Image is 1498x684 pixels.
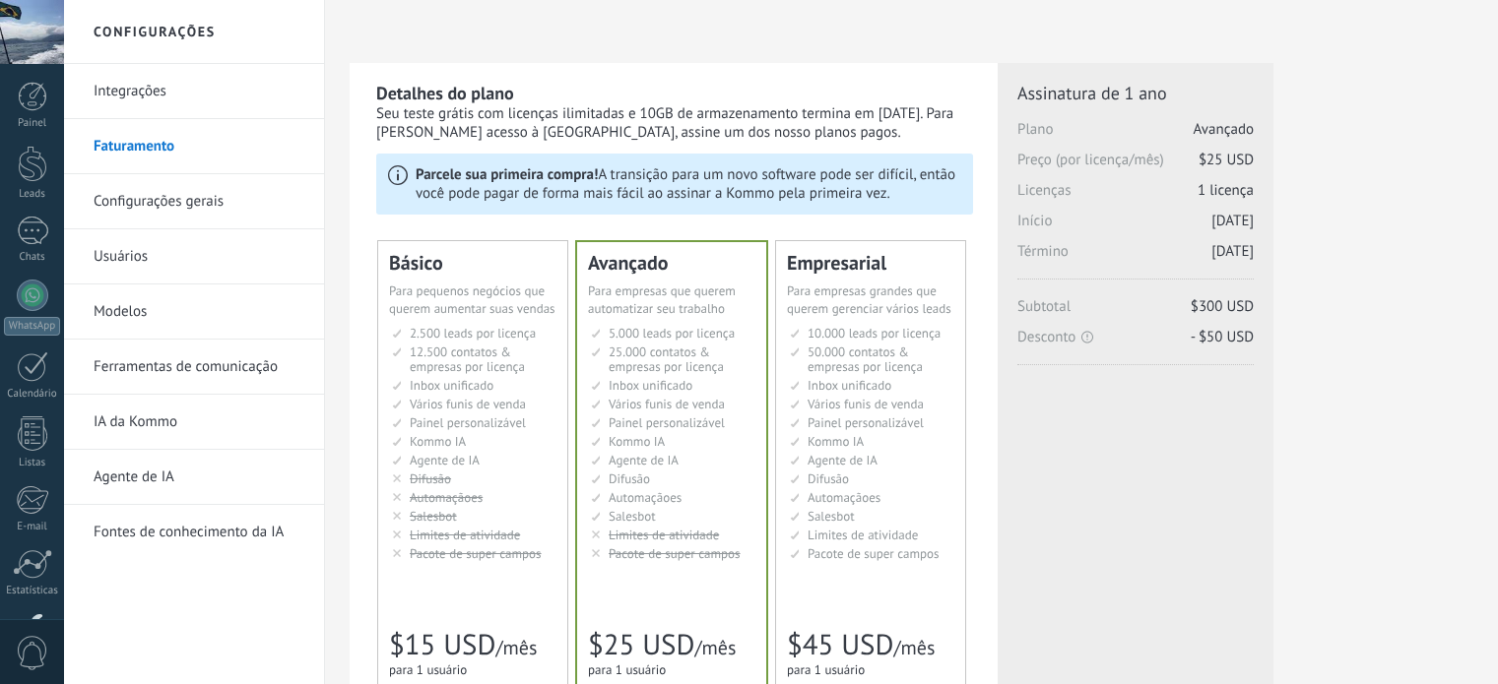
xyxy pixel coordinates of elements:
span: /mês [495,635,537,660]
span: Pacote de super campos [410,545,542,562]
a: Modelos [94,284,304,340]
span: Inbox unificado [609,377,692,394]
span: Kommo IA [808,433,864,450]
a: Faturamento [94,119,304,174]
span: Vários funis de venda [410,396,526,412]
span: 1 licença [1198,181,1254,200]
span: Término [1017,242,1254,273]
div: Empresarial [787,253,954,273]
div: Seu teste grátis com licenças ilimitadas e 10GB de armazenamento termina em [DATE]. Para [PERSON_... [376,104,973,142]
span: Automaçãoes [808,489,880,506]
div: Básico [389,253,556,273]
span: Limites de atividade [410,527,520,543]
span: Automaçãoes [410,489,483,506]
div: WhatsApp [4,317,60,336]
span: 2.500 leads por licença [410,325,536,342]
span: $300 USD [1191,297,1254,316]
span: Difusão [609,470,650,487]
span: Agente de IA [410,452,480,468]
span: Painel personalizável [410,414,526,431]
span: 10.000 leads por licença [808,325,941,342]
span: 25.000 contatos & empresas por licença [609,343,724,375]
span: Pacote de super campos [609,545,741,562]
span: Início [1017,212,1254,242]
b: Detalhes do plano [376,82,514,104]
li: Integrações [64,64,324,119]
a: Configurações gerais [94,174,304,229]
span: para 1 usuário [389,661,467,678]
span: [DATE] [1211,212,1254,230]
li: Modelos [64,284,324,340]
div: Leads [4,188,61,201]
span: - $50 USD [1191,328,1254,346]
a: Usuários [94,229,304,284]
span: Automaçãoes [609,489,682,506]
li: Configurações gerais [64,174,324,229]
span: /mês [893,635,935,660]
span: para 1 usuário [588,661,666,678]
span: Difusão [808,470,849,487]
span: Subtotal [1017,297,1254,328]
a: Agente de IA [94,450,304,505]
span: 12.500 contatos & empresas por licença [410,343,525,375]
p: A transição para um novo software pode ser difícil, então você pode pagar de forma mais fácil ao ... [416,165,961,203]
span: /mês [694,635,736,660]
span: Limites de atividade [609,527,719,543]
div: Listas [4,457,61,469]
span: Agente de IA [808,452,878,468]
b: Parcele sua primeira compra! [416,165,598,184]
span: $25 USD [1199,151,1254,169]
span: Avançado [1194,120,1254,139]
span: Kommo IA [410,433,466,450]
div: Painel [4,117,61,130]
span: Salesbot [609,508,656,525]
span: Salesbot [410,508,457,525]
li: IA da Kommo [64,395,324,450]
li: Agente de IA [64,450,324,505]
li: Ferramentas de comunicação [64,340,324,395]
li: Fontes de conhecimento da IA [64,505,324,559]
span: 5.000 leads por licença [609,325,735,342]
span: Vários funis de venda [609,396,725,412]
div: E-mail [4,521,61,533]
span: Plano [1017,120,1254,151]
span: Agente de IA [609,452,679,468]
span: Kommo IA [609,433,665,450]
span: Vários funis de venda [808,396,924,412]
div: Calendário [4,388,61,401]
span: Para pequenos negócios que querem aumentar suas vendas [389,282,555,317]
span: $15 USD [389,626,495,663]
span: Painel personalizável [808,414,924,431]
span: $25 USD [588,626,694,663]
span: Para empresas grandes que querem gerenciar vários leads [787,282,951,317]
span: Difusão [410,470,451,487]
span: Inbox unificado [808,377,891,394]
span: Limites de atividade [808,527,918,543]
a: Fontes de conhecimento da IA [94,505,304,560]
li: Usuários [64,229,324,284]
a: Integrações [94,64,304,119]
span: Salesbot [808,508,855,525]
div: Avançado [588,253,755,273]
a: IA da Kommo [94,395,304,450]
div: Chats [4,251,61,264]
span: Pacote de super campos [808,545,940,562]
span: Licenças [1017,181,1254,212]
span: $45 USD [787,626,893,663]
span: Desconto [1017,328,1254,346]
span: [DATE] [1211,242,1254,261]
span: Preço (por licença/mês) [1017,151,1254,181]
span: Painel personalizável [609,414,725,431]
a: Ferramentas de comunicação [94,340,304,395]
div: Estatísticas [4,585,61,597]
span: Assinatura de 1 ano [1017,82,1254,104]
span: 50.000 contatos & empresas por licença [808,343,923,375]
li: Faturamento [64,119,324,174]
span: Para empresas que querem automatizar seu trabalho [588,282,736,317]
span: para 1 usuário [787,661,865,678]
span: Inbox unificado [410,377,493,394]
